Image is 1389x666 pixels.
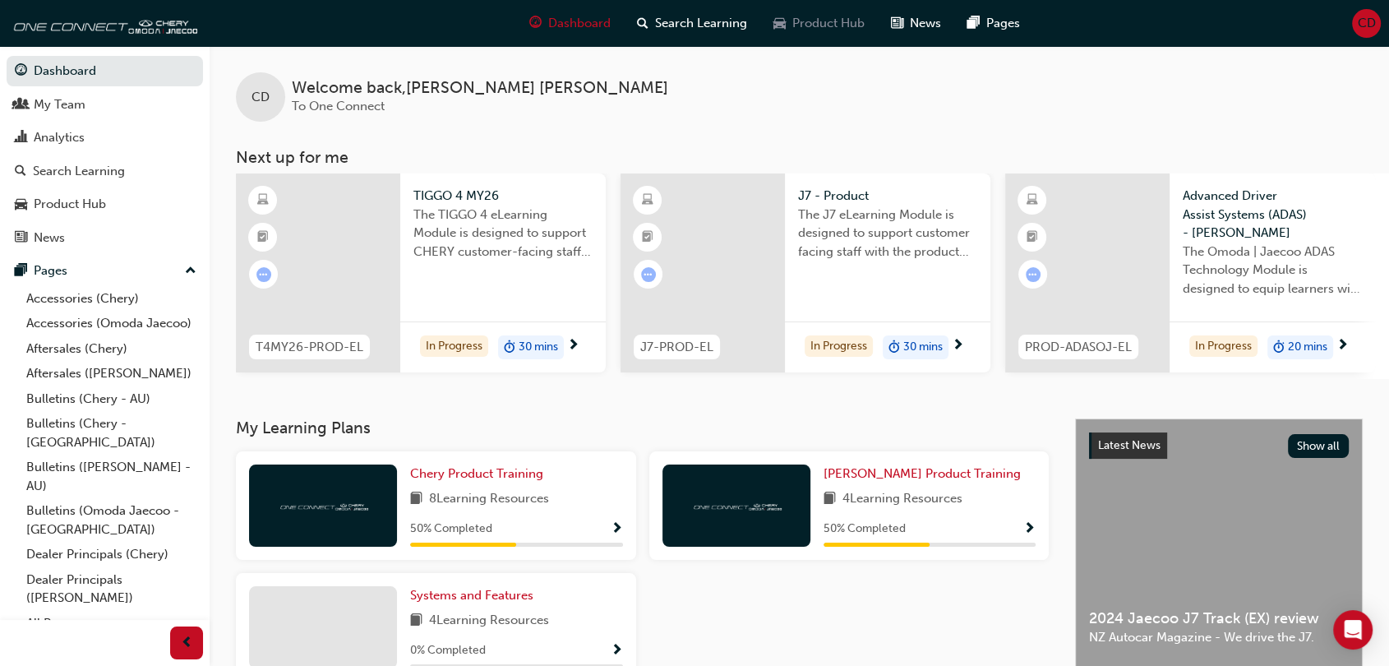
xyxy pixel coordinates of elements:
[20,386,203,412] a: Bulletins (Chery - AU)
[181,633,193,654] span: prev-icon
[1026,267,1041,282] span: learningRecordVerb_ATTEMPT-icon
[1027,190,1038,211] span: learningResourceType_ELEARNING-icon
[903,338,943,357] span: 30 mins
[878,7,954,40] a: news-iconNews
[7,90,203,120] a: My Team
[410,641,486,660] span: 0 % Completed
[257,227,269,248] span: booktick-icon
[655,14,747,33] span: Search Learning
[792,14,865,33] span: Product Hub
[641,267,656,282] span: learningRecordVerb_ATTEMPT-icon
[642,227,653,248] span: booktick-icon
[1025,338,1132,357] span: PROD-ADASOJ-EL
[1288,434,1350,458] button: Show all
[1358,14,1376,33] span: CD
[519,338,558,357] span: 30 mins
[413,187,593,206] span: TIGGO 4 MY26
[410,489,422,510] span: book-icon
[691,497,782,513] img: oneconnect
[842,489,962,510] span: 4 Learning Resources
[236,173,606,372] a: T4MY26-PROD-ELTIGGO 4 MY26The TIGGO 4 eLearning Module is designed to support CHERY customer-faci...
[410,520,492,539] span: 50 % Completed
[410,465,550,483] a: Chery Product Training
[7,256,203,286] button: Pages
[611,522,623,537] span: Show Progress
[642,190,653,211] span: learningResourceType_ELEARNING-icon
[1005,173,1375,372] a: PROD-ADASOJ-ELAdvanced Driver Assist Systems (ADAS) - [PERSON_NAME]The Omoda | Jaecoo ADAS Techno...
[15,264,27,279] span: pages-icon
[420,335,488,358] div: In Progress
[529,13,542,34] span: guage-icon
[20,361,203,386] a: Aftersales ([PERSON_NAME])
[1027,227,1038,248] span: booktick-icon
[954,7,1033,40] a: pages-iconPages
[1183,187,1362,243] span: Advanced Driver Assist Systems (ADAS) - [PERSON_NAME]
[824,489,836,510] span: book-icon
[236,419,1049,437] h3: My Learning Plans
[33,162,125,181] div: Search Learning
[773,13,786,34] span: car-icon
[504,337,515,358] span: duration-icon
[257,190,269,211] span: learningResourceType_ELEARNING-icon
[824,520,906,539] span: 50 % Completed
[15,98,27,113] span: people-icon
[1098,438,1161,452] span: Latest News
[621,173,990,372] a: J7-PROD-ELJ7 - ProductThe J7 eLearning Module is designed to support customer facing staff with t...
[34,195,106,214] div: Product Hub
[1336,339,1349,354] span: next-icon
[292,79,668,98] span: Welcome back , [PERSON_NAME] [PERSON_NAME]
[410,466,543,481] span: Chery Product Training
[15,231,27,246] span: news-icon
[611,644,623,659] span: Show Progress
[7,189,203,220] a: Product Hub
[567,339,579,354] span: next-icon
[1183,243,1362,298] span: The Omoda | Jaecoo ADAS Technology Module is designed to equip learners with essential knowledge ...
[805,335,873,358] div: In Progress
[1089,432,1349,459] a: Latest NewsShow all
[251,88,270,107] span: CD
[20,567,203,611] a: Dealer Principals ([PERSON_NAME])
[15,197,27,212] span: car-icon
[7,56,203,86] a: Dashboard
[824,466,1021,481] span: [PERSON_NAME] Product Training
[548,14,611,33] span: Dashboard
[798,206,977,261] span: The J7 eLearning Module is designed to support customer facing staff with the product and sales i...
[1089,609,1349,628] span: 2024 Jaecoo J7 Track (EX) review
[760,7,878,40] a: car-iconProduct Hub
[611,641,623,661] button: Show Progress
[410,588,533,603] span: Systems and Features
[824,465,1027,483] a: [PERSON_NAME] Product Training
[429,611,549,631] span: 4 Learning Resources
[20,411,203,455] a: Bulletins (Chery - [GEOGRAPHIC_DATA])
[278,497,368,513] img: oneconnect
[1273,337,1285,358] span: duration-icon
[1288,338,1327,357] span: 20 mins
[15,64,27,79] span: guage-icon
[20,542,203,567] a: Dealer Principals (Chery)
[7,123,203,153] a: Analytics
[20,336,203,362] a: Aftersales (Chery)
[1089,628,1349,647] span: NZ Autocar Magazine - We drive the J7.
[256,267,271,282] span: learningRecordVerb_ATTEMPT-icon
[20,311,203,336] a: Accessories (Omoda Jaecoo)
[640,338,713,357] span: J7-PROD-EL
[292,99,385,113] span: To One Connect
[1333,610,1373,650] div: Open Intercom Messenger
[8,7,197,39] img: oneconnect
[7,223,203,253] a: News
[952,339,964,354] span: next-icon
[798,187,977,206] span: J7 - Product
[986,14,1020,33] span: Pages
[7,156,203,187] a: Search Learning
[34,128,85,147] div: Analytics
[413,206,593,261] span: The TIGGO 4 eLearning Module is designed to support CHERY customer-facing staff with the product ...
[429,489,549,510] span: 8 Learning Resources
[1189,335,1257,358] div: In Progress
[891,13,903,34] span: news-icon
[1023,519,1036,539] button: Show Progress
[611,519,623,539] button: Show Progress
[15,131,27,146] span: chart-icon
[910,14,941,33] span: News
